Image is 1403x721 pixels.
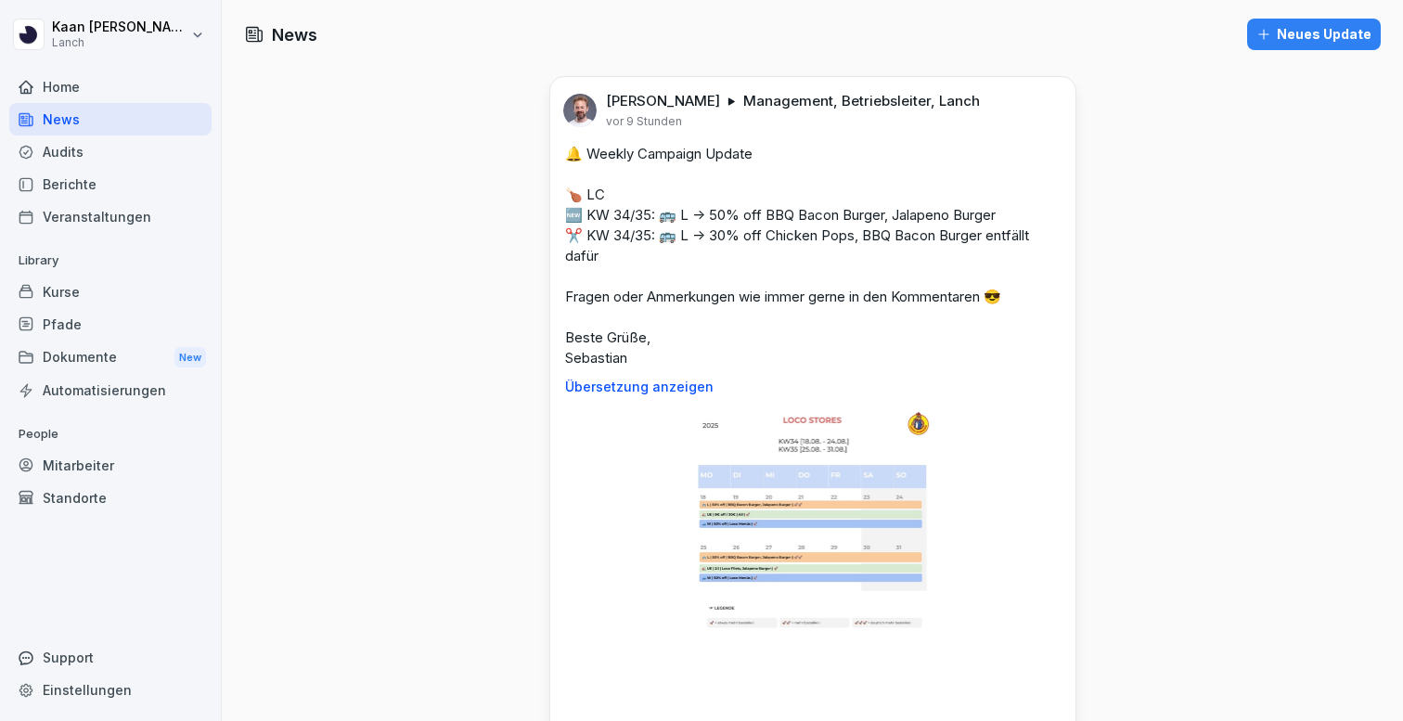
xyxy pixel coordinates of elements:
[52,36,187,49] p: Lanch
[1256,24,1371,45] div: Neues Update
[174,347,206,368] div: New
[9,482,212,514] a: Standorte
[9,103,212,135] a: News
[9,308,212,341] a: Pfade
[9,246,212,276] p: Library
[272,22,317,47] h1: News
[9,71,212,103] a: Home
[9,341,212,375] div: Dokumente
[565,144,1061,368] p: 🔔 Weekly Campaign Update 🍗 LC 🆕 KW 34/35: 🚌 L -> 50% off BBQ Bacon Burger, Jalapeno Burger ✂️ KW ...
[9,135,212,168] a: Audits
[563,94,597,127] img: wv35qonp8m9yt1hbnlx3lxeb.png
[9,419,212,449] p: People
[9,449,212,482] a: Mitarbeiter
[9,200,212,233] a: Veranstaltungen
[9,276,212,308] a: Kurse
[606,92,720,110] p: [PERSON_NAME]
[9,168,212,200] a: Berichte
[9,341,212,375] a: DokumenteNew
[606,114,682,129] p: vor 9 Stunden
[743,92,980,110] p: Management, Betriebsleiter, Lanch
[9,641,212,674] div: Support
[565,380,1061,394] p: Übersetzung anzeigen
[9,674,212,706] a: Einstellungen
[52,19,187,35] p: Kaan [PERSON_NAME]
[1247,19,1381,50] button: Neues Update
[9,374,212,406] a: Automatisierungen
